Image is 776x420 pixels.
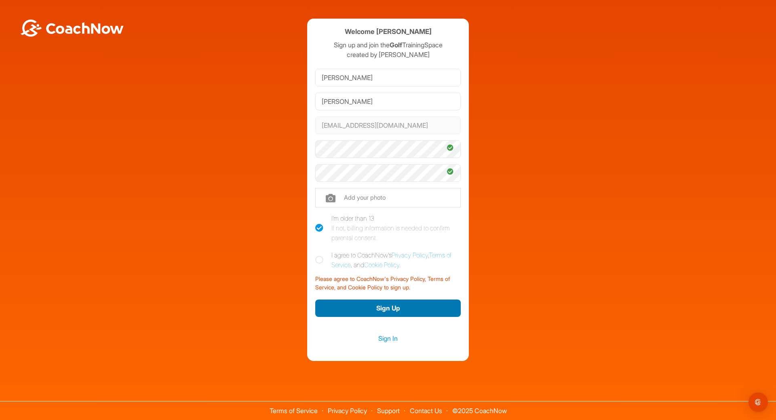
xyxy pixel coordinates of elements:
strong: Golf [390,41,402,49]
input: Email [315,116,461,134]
a: Cookie Policy [364,261,399,269]
a: Privacy Policy [328,407,367,415]
div: Open Intercom Messenger [749,393,768,412]
input: Last Name [315,93,461,110]
h4: Welcome [PERSON_NAME] [345,27,432,37]
a: Terms of Service [270,407,318,415]
div: Please agree to CoachNow's Privacy Policy, Terms of Service, and Cookie Policy to sign up. [315,271,461,291]
a: Support [377,407,400,415]
a: Contact Us [410,407,442,415]
span: © 2025 CoachNow [448,401,511,414]
label: I agree to CoachNow's , , and . [315,250,461,270]
a: Privacy Policy [392,251,428,259]
p: Sign up and join the TrainingSpace [315,40,461,50]
div: If not, billing information is needed to confirm parental consent. [331,223,461,243]
button: Sign Up [315,300,461,317]
div: I'm older than 13 [331,213,461,243]
p: created by [PERSON_NAME] [315,50,461,59]
a: Sign In [315,333,461,344]
img: BwLJSsUCoWCh5upNqxVrqldRgqLPVwmV24tXu5FoVAoFEpwwqQ3VIfuoInZCoVCoTD4vwADAC3ZFMkVEQFDAAAAAElFTkSuQmCC [19,19,124,37]
input: First Name [315,69,461,87]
